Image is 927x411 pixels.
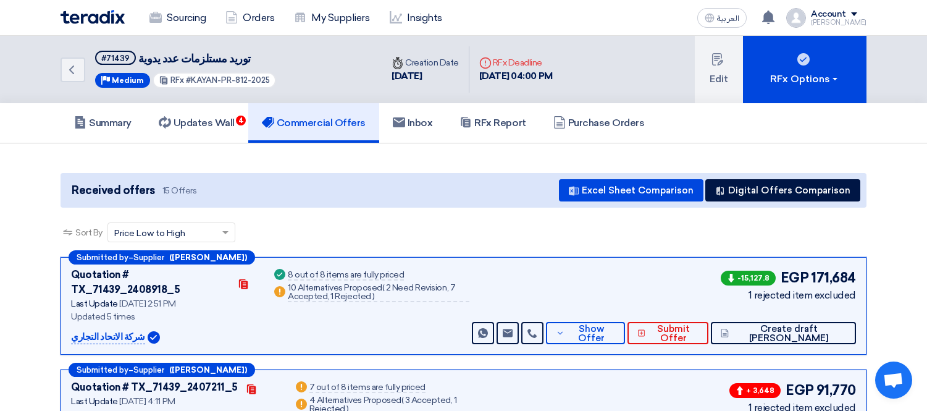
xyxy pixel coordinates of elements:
[145,103,248,143] a: Updates Wall4
[95,51,276,66] h5: توريد مستلزمات عدد يدوية
[101,54,130,62] div: #71439
[169,366,247,374] b: ([PERSON_NAME])
[61,10,125,24] img: Teradix logo
[380,4,452,32] a: Insights
[875,362,912,399] div: Open chat
[627,322,708,344] button: Submit Offer
[781,268,809,288] span: EGP
[401,395,404,405] span: (
[811,9,846,20] div: Account
[236,116,246,125] span: 4
[479,69,553,83] div: [DATE] 04:00 PM
[446,103,539,143] a: RFx Report
[386,282,448,293] span: 2 Need Revision,
[72,182,155,199] span: Received offers
[559,179,703,201] button: Excel Sheet Comparison
[695,36,743,103] button: Edit
[718,288,856,303] div: 1 rejected item excluded
[732,324,846,343] span: Create draft [PERSON_NAME]
[61,103,145,143] a: Summary
[382,282,385,293] span: (
[729,383,781,398] span: + 3,648
[119,396,175,407] span: [DATE] 4:11 PM
[71,396,118,407] span: Last Update
[786,8,806,28] img: profile_test.png
[75,226,103,239] span: Sort By
[77,253,128,261] span: Submitted by
[140,4,216,32] a: Sourcing
[705,179,860,201] button: Digital Offers Comparison
[553,117,645,129] h5: Purchase Orders
[69,363,255,377] div: –
[568,324,615,343] span: Show Offer
[393,117,433,129] h5: Inbox
[379,103,447,143] a: Inbox
[816,380,856,400] span: 91,770
[114,227,185,240] span: Price Low to High
[811,19,866,26] div: [PERSON_NAME]
[284,4,379,32] a: My Suppliers
[392,69,459,83] div: [DATE]
[112,76,144,85] span: Medium
[288,282,455,302] span: 7 Accepted,
[186,75,270,85] span: #KAYAN-PR-812-2025
[119,299,175,309] span: [DATE] 2:51 PM
[71,380,238,395] div: Quotation # TX_71439_2407211_5
[248,103,379,143] a: Commercial Offers
[162,185,197,197] span: 15 Offers
[169,253,247,261] b: ([PERSON_NAME])
[743,36,866,103] button: RFx Options
[71,268,230,297] div: Quotation # TX_71439_2408918_5
[392,56,459,69] div: Creation Date
[540,103,658,143] a: Purchase Orders
[721,271,776,286] span: -15,127.8
[288,271,404,281] div: 8 out of 8 items are fully priced
[133,253,164,261] span: Supplier
[479,56,553,69] div: RFx Deadline
[372,291,375,302] span: )
[770,72,840,87] div: RFx Options
[138,52,251,66] span: توريد مستلزمات عدد يدوية
[717,14,739,23] span: العربية
[330,291,371,302] span: 1 Rejected
[309,383,426,393] div: 7 out of 8 items are fully priced
[74,117,132,129] h5: Summary
[697,8,747,28] button: العربية
[459,117,526,129] h5: RFx Report
[262,117,366,129] h5: Commercial Offers
[148,331,160,344] img: Verified Account
[170,75,184,85] span: RFx
[69,250,255,265] div: –
[133,366,164,374] span: Supplier
[77,366,128,374] span: Submitted by
[648,324,698,343] span: Submit Offer
[711,322,856,344] button: Create draft [PERSON_NAME]
[405,395,453,405] span: 3 Accepted,
[216,4,284,32] a: Orders
[71,330,145,345] p: شركة الاتحاد التجاري
[71,310,257,323] div: Updated 5 times
[786,380,814,400] span: EGP
[811,268,856,288] span: 171,684
[159,117,235,129] h5: Updates Wall
[288,284,469,302] div: 10 Alternatives Proposed
[546,322,624,344] button: Show Offer
[71,299,118,309] span: Last Update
